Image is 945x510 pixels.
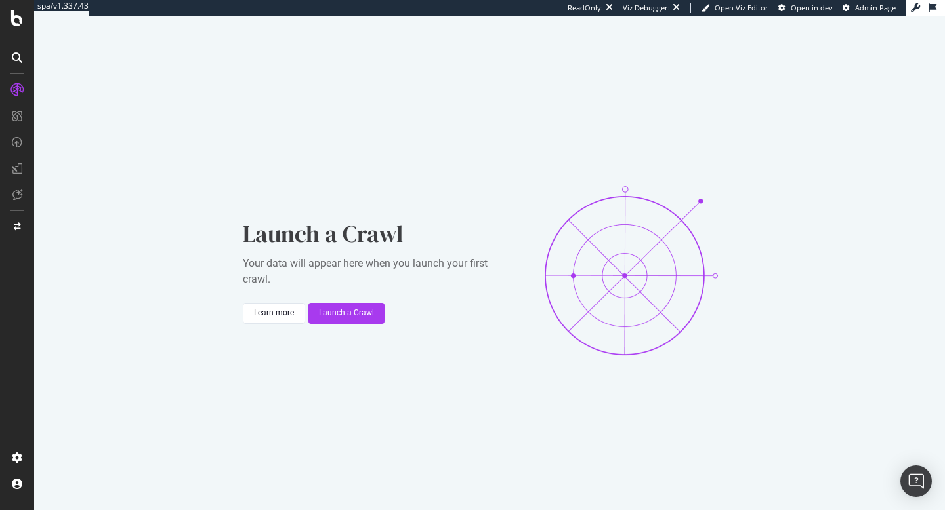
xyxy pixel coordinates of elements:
[243,256,505,287] div: Your data will appear here when you launch your first crawl.
[568,3,603,13] div: ReadOnly:
[791,3,833,12] span: Open in dev
[243,218,505,250] div: Launch a Crawl
[778,3,833,13] a: Open in dev
[623,3,670,13] div: Viz Debugger:
[254,307,294,319] div: Learn more
[308,303,385,324] button: Launch a Crawl
[900,465,932,497] div: Open Intercom Messenger
[319,307,374,319] div: Launch a Crawl
[526,166,736,376] img: LtdVyoEg.png
[715,3,768,12] span: Open Viz Editor
[855,3,896,12] span: Admin Page
[702,3,768,13] a: Open Viz Editor
[843,3,896,13] a: Admin Page
[243,303,305,324] button: Learn more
